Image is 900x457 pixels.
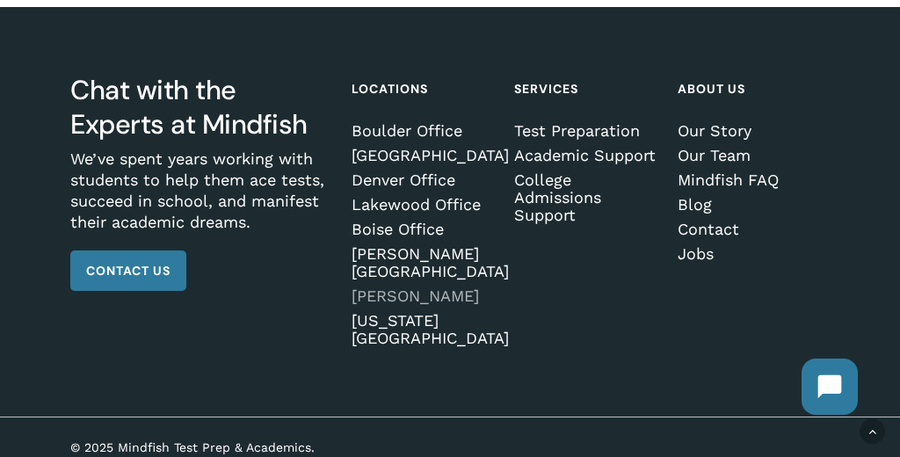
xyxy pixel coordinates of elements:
[678,245,825,263] a: Jobs
[678,196,825,214] a: Blog
[70,73,336,141] h3: Chat with the Experts at Mindfish
[784,341,875,432] iframe: Chatbot
[514,147,662,164] a: Academic Support
[352,73,499,105] h4: Locations
[678,73,825,105] h4: About Us
[352,245,499,280] a: [PERSON_NAME][GEOGRAPHIC_DATA]
[70,438,378,457] p: © 2025 Mindfish Test Prep & Academics.
[514,171,662,224] a: College Admissions Support
[352,221,499,238] a: Boise Office
[678,171,825,189] a: Mindfish FAQ
[352,122,499,140] a: Boulder Office
[678,221,825,238] a: Contact
[678,147,825,164] a: Our Team
[352,196,499,214] a: Lakewood Office
[514,73,662,105] h4: Services
[678,122,825,140] a: Our Story
[86,262,171,279] span: Contact Us
[514,122,662,140] a: Test Preparation
[352,312,499,347] a: [US_STATE][GEOGRAPHIC_DATA]
[70,149,336,250] p: We’ve spent years working with students to help them ace tests, succeed in school, and manifest t...
[352,287,499,305] a: [PERSON_NAME]
[352,171,499,189] a: Denver Office
[352,147,499,164] a: [GEOGRAPHIC_DATA]
[70,250,186,291] a: Contact Us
